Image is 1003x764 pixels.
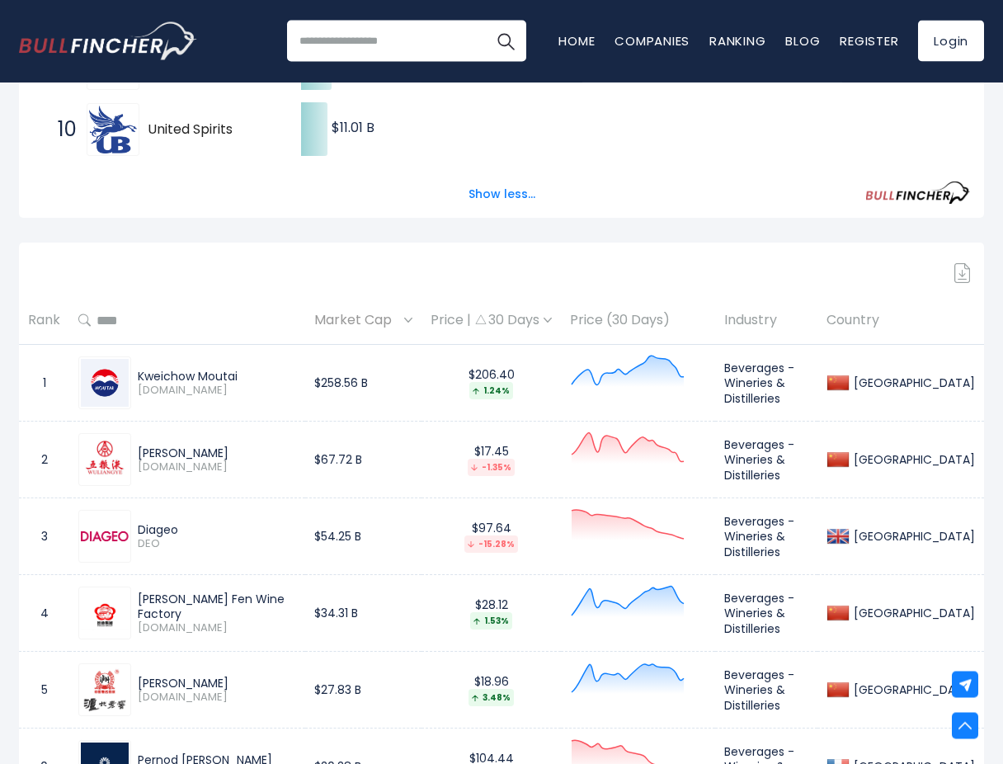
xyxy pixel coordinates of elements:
[138,592,296,622] div: [PERSON_NAME] Fen Wine Factory
[81,436,129,484] img: 000858.SZ.png
[431,521,552,554] div: $97.64
[148,122,272,139] span: United Spirits
[850,453,975,468] div: [GEOGRAPHIC_DATA]
[138,370,296,384] div: Kweichow Moutai
[305,653,421,729] td: $27.83 B
[19,422,69,499] td: 2
[850,606,975,621] div: [GEOGRAPHIC_DATA]
[561,297,715,346] th: Price (30 Days)
[19,22,197,60] img: Bullfincher logo
[138,691,296,705] span: [DOMAIN_NAME]
[431,313,552,330] div: Price | 30 Days
[431,368,552,400] div: $206.40
[138,446,296,461] div: [PERSON_NAME]
[305,422,421,499] td: $67.72 B
[138,461,296,475] span: [DOMAIN_NAME]
[470,613,512,630] div: 1.53%
[485,21,526,62] button: Search
[850,376,975,391] div: [GEOGRAPHIC_DATA]
[785,32,820,50] a: Blog
[19,653,69,729] td: 5
[558,32,595,50] a: Home
[49,116,66,144] span: 10
[19,22,196,60] a: Go to homepage
[138,622,296,636] span: [DOMAIN_NAME]
[850,530,975,545] div: [GEOGRAPHIC_DATA]
[850,683,975,698] div: [GEOGRAPHIC_DATA]
[19,576,69,653] td: 4
[715,346,817,422] td: Beverages - Wineries & Distilleries
[138,384,296,399] span: [DOMAIN_NAME]
[469,690,514,707] div: 3.48%
[138,538,296,552] span: DEO
[82,667,128,714] img: 000568.SZ.png
[19,499,69,576] td: 3
[332,119,374,138] text: $11.01 B
[715,422,817,499] td: Beverages - Wineries & Distilleries
[81,597,129,630] img: 600809.SS.png
[314,309,400,334] span: Market Cap
[305,499,421,576] td: $54.25 B
[464,536,518,554] div: -15.28%
[715,576,817,653] td: Beverages - Wineries & Distilleries
[138,523,296,538] div: Diageo
[305,576,421,653] td: $34.31 B
[81,513,129,561] img: DEO.png
[715,297,817,346] th: Industry
[715,499,817,576] td: Beverages - Wineries & Distilleries
[469,383,513,400] div: 1.24%
[715,653,817,729] td: Beverages - Wineries & Distilleries
[817,297,984,346] th: Country
[138,677,296,691] div: [PERSON_NAME]
[19,346,69,422] td: 1
[840,32,898,50] a: Register
[615,32,690,50] a: Companies
[89,106,137,154] img: United Spirits
[431,445,552,477] div: $17.45
[468,460,515,477] div: -1.35%
[81,360,129,408] img: 600519.SS.png
[459,182,545,209] button: Show less...
[431,598,552,630] div: $28.12
[918,21,984,62] a: Login
[709,32,765,50] a: Ranking
[19,297,69,346] th: Rank
[305,346,421,422] td: $258.56 B
[431,675,552,707] div: $18.96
